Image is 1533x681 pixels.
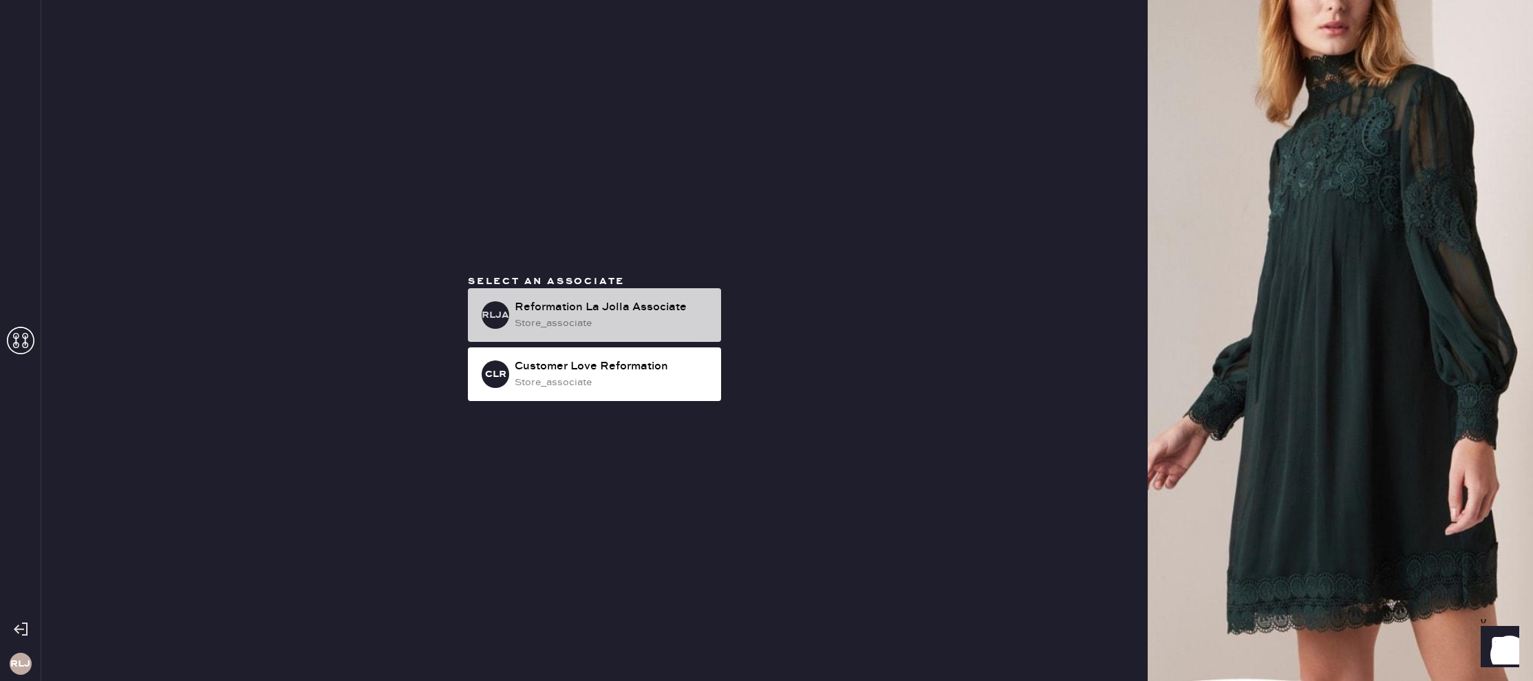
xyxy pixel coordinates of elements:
div: store_associate [515,375,710,390]
div: Customer Love Reformation [515,358,710,375]
iframe: Front Chat [1468,619,1527,678]
h3: RLJA [482,310,509,320]
h3: CLR [485,369,506,379]
div: Reformation La Jolla Associate [515,299,710,316]
div: store_associate [515,316,710,331]
span: Select an associate [468,275,625,288]
h3: RLJ [10,659,30,669]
